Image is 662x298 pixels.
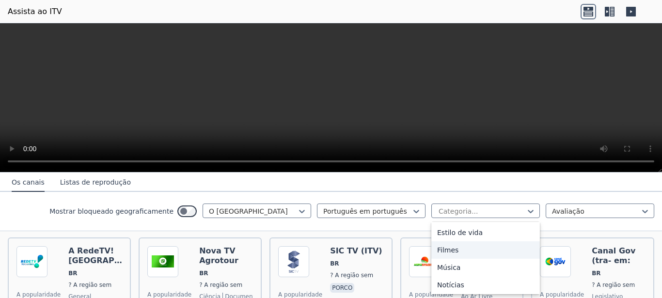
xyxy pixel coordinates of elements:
div: Estilo de vida [431,224,540,241]
span: BR [68,269,77,277]
div: Música [431,259,540,276]
div: Notícias [431,276,540,294]
h6: Nova TV Agrotour [199,246,253,266]
h6: A RedeTV! [GEOGRAPHIC_DATA] [68,246,122,266]
label: Mostrar bloqueado geograficamente [49,206,173,216]
span: ? A região sem [199,281,242,289]
img: RedeTV! Tocantins [16,246,47,277]
span: BR [199,269,208,277]
img: Canal Gov [540,246,571,277]
a: Assista ao ITV [8,6,62,17]
span: BR [330,260,339,267]
span: ? A região sem [330,271,373,279]
img: AgroBrasil TV [409,246,440,277]
img: Nova TV Agrotour [147,246,178,277]
div: Filmes [431,241,540,259]
img: SIC TV [278,246,309,277]
span: ? A região sem [592,281,635,289]
span: BR [592,269,600,277]
p: porco [330,283,354,293]
span: ? A região sem [68,281,111,289]
h6: SIC TV (ITV) [330,246,382,256]
h6: Canal Gov (tra- em: [592,246,646,266]
button: Listas de reprodução [60,173,131,192]
button: Os canais [12,173,45,192]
